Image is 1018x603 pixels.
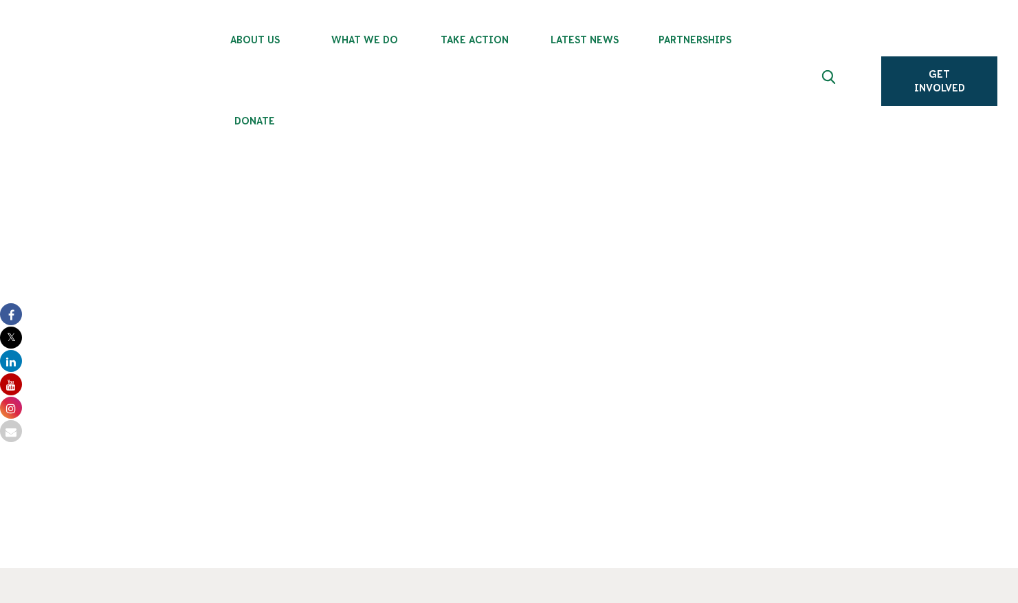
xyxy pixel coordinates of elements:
span: About Us [200,34,310,45]
a: Get Involved [881,56,997,106]
span: Take Action [420,34,530,45]
span: Partnerships [640,34,750,45]
span: What We Do [310,34,420,45]
span: Latest News [530,34,640,45]
button: Expand search box Close search box [814,65,847,98]
span: Donate [200,116,310,127]
span: Expand search box [822,70,839,92]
